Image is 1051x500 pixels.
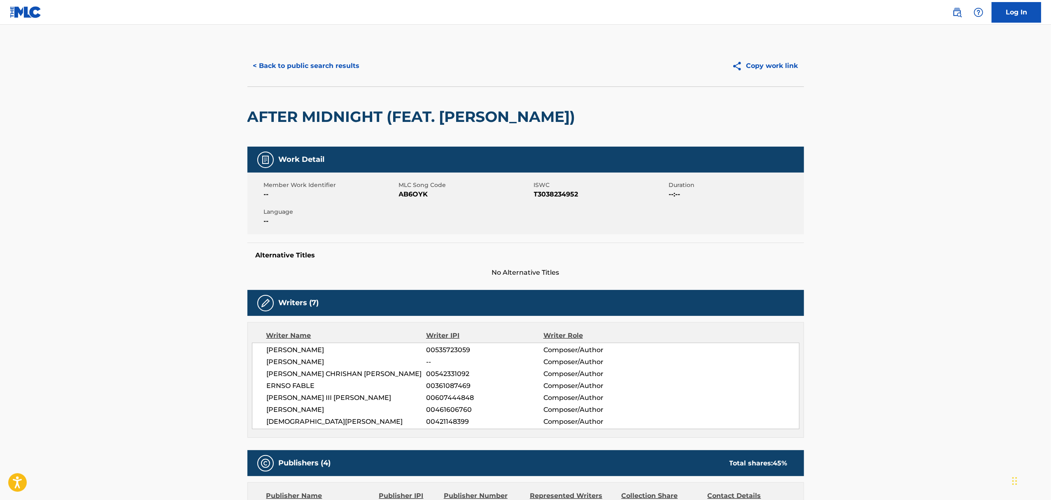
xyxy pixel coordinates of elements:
span: [PERSON_NAME] [267,405,426,415]
span: MLC Song Code [399,181,532,189]
span: Composer/Author [543,393,650,403]
h2: AFTER MIDNIGHT (FEAT. [PERSON_NAME]) [247,107,580,126]
span: 00535723059 [426,345,543,355]
span: Language [264,208,397,216]
span: [DEMOGRAPHIC_DATA][PERSON_NAME] [267,417,426,427]
span: No Alternative Titles [247,268,804,278]
span: -- [264,216,397,226]
span: Composer/Author [543,405,650,415]
button: < Back to public search results [247,56,366,76]
a: Log In [992,2,1041,23]
span: [PERSON_NAME] CHRISHAN [PERSON_NAME] [267,369,426,379]
span: 00542331092 [426,369,543,379]
span: Composer/Author [543,381,650,391]
h5: Publishers (4) [279,458,331,468]
iframe: Chat Widget [1010,460,1051,500]
img: Publishers [261,458,270,468]
span: Member Work Identifier [264,181,397,189]
div: Writer Name [266,331,426,341]
span: [PERSON_NAME] III [PERSON_NAME] [267,393,426,403]
img: MLC Logo [10,6,42,18]
span: --:-- [669,189,802,199]
div: Writer Role [543,331,650,341]
span: 00607444848 [426,393,543,403]
div: Writer IPI [426,331,543,341]
img: Copy work link [732,61,746,71]
button: Copy work link [726,56,804,76]
div: Drag [1012,469,1017,493]
span: ERNSO FABLE [267,381,426,391]
span: -- [264,189,397,199]
span: [PERSON_NAME] [267,357,426,367]
span: 00421148399 [426,417,543,427]
div: Help [970,4,987,21]
span: -- [426,357,543,367]
span: [PERSON_NAME] [267,345,426,355]
h5: Alternative Titles [256,251,796,259]
a: Public Search [949,4,965,21]
span: ISWC [534,181,667,189]
span: Composer/Author [543,417,650,427]
span: 00461606760 [426,405,543,415]
span: AB6OYK [399,189,532,199]
img: search [952,7,962,17]
h5: Writers (7) [279,298,319,308]
span: Composer/Author [543,369,650,379]
span: Composer/Author [543,357,650,367]
div: Total shares: [729,458,788,468]
img: Work Detail [261,155,270,165]
img: help [974,7,983,17]
h5: Work Detail [279,155,325,164]
span: Composer/Author [543,345,650,355]
span: Duration [669,181,802,189]
span: T3038234952 [534,189,667,199]
span: 00361087469 [426,381,543,391]
span: 45 % [773,459,788,467]
img: Writers [261,298,270,308]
